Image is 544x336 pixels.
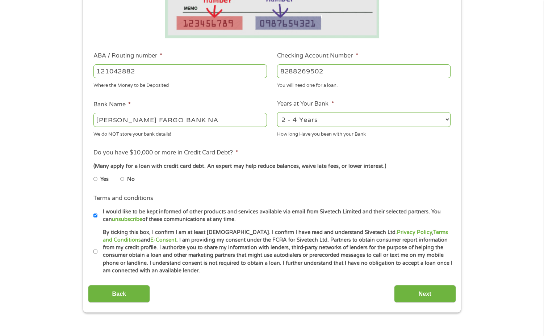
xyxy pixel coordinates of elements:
[277,64,451,78] input: 345634636
[103,229,448,243] a: Terms and Conditions
[93,64,267,78] input: 263177916
[100,175,109,183] label: Yes
[277,100,334,108] label: Years at Your Bank
[97,208,453,224] label: I would like to be kept informed of other products and services available via email from Sivetech...
[93,128,267,138] div: We do NOT store your bank details!
[277,128,451,138] div: How long Have you been with your Bank
[150,237,176,243] a: E-Consent
[397,229,432,235] a: Privacy Policy
[127,175,135,183] label: No
[93,101,131,109] label: Bank Name
[93,162,451,170] div: (Many apply for a loan with credit card debt. An expert may help reduce balances, waive late fees...
[112,216,142,222] a: unsubscribe
[97,229,453,275] label: By ticking this box, I confirm I am at least [DEMOGRAPHIC_DATA]. I confirm I have read and unders...
[88,285,150,303] input: Back
[93,149,238,157] label: Do you have $10,000 or more in Credit Card Debt?
[394,285,456,303] input: Next
[93,80,267,89] div: Where the Money to be Deposited
[277,80,451,89] div: You will need one for a loan.
[277,52,358,60] label: Checking Account Number
[93,195,153,202] label: Terms and conditions
[93,52,162,60] label: ABA / Routing number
